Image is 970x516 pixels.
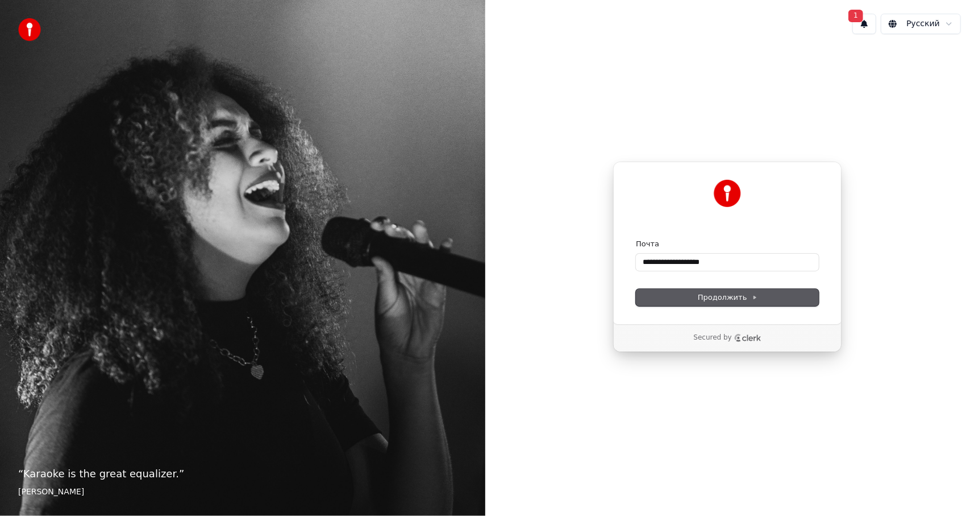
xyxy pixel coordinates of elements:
img: Youka [714,180,741,207]
img: youka [18,18,41,41]
button: Продолжить [636,289,819,306]
span: Продолжить [698,292,757,303]
button: 1 [852,14,876,34]
p: Secured by [694,333,732,342]
span: 1 [848,10,863,22]
footer: [PERSON_NAME] [18,486,467,498]
a: Clerk logo [734,334,761,342]
label: Почта [636,239,659,249]
p: “ Karaoke is the great equalizer. ” [18,466,467,482]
